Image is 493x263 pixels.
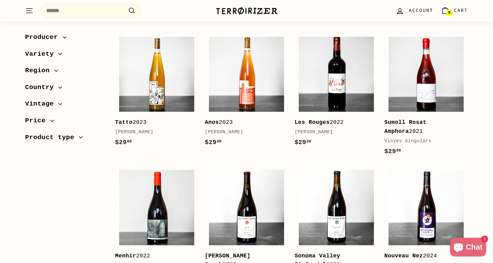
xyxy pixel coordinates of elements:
span: $29 [205,15,222,22]
b: Les Rouges [295,119,330,125]
button: Product type [25,131,105,148]
a: Tatto2023[PERSON_NAME] [115,33,199,154]
a: Les Rouges2022[PERSON_NAME] [295,33,378,154]
sup: 00 [307,139,311,144]
span: $29 [295,15,312,22]
span: $29 [205,139,222,146]
div: [PERSON_NAME] [205,129,282,136]
span: $29 [295,139,312,146]
a: Cart [437,2,472,20]
sup: 00 [217,139,221,144]
span: Cart [454,7,468,14]
button: Region [25,64,105,81]
a: Anos2023[PERSON_NAME] [205,33,288,154]
span: Country [25,82,59,93]
div: [PERSON_NAME] [115,129,192,136]
b: Nouveau Nez [384,253,423,259]
div: 2022 [115,251,192,261]
div: 2023 [115,118,192,127]
b: Menhir [115,253,136,259]
span: $29 [384,148,401,155]
button: Country [25,81,105,97]
a: Account [392,2,437,20]
div: 2022 [295,118,372,127]
span: $29 [384,15,401,22]
span: Vintage [25,99,59,109]
a: Sumoll Rosat Amphora2021Vinyes Singulars [384,33,468,163]
b: Anos [205,119,219,125]
span: Variety [25,49,59,59]
sup: 00 [396,148,401,153]
span: Account [409,7,433,14]
span: Product type [25,132,79,143]
span: Price [25,115,51,126]
span: $29 [115,15,132,22]
b: Tatto [115,119,133,125]
div: 2023 [205,118,282,127]
button: Producer [25,31,105,47]
span: Producer [25,32,63,43]
div: 2021 [384,118,462,136]
span: $29 [115,139,132,146]
div: Vinyes Singulars [384,138,462,145]
sup: 00 [127,139,132,144]
div: [PERSON_NAME] [295,129,372,136]
button: Vintage [25,97,105,114]
span: 6 [448,11,450,15]
button: Variety [25,47,105,64]
button: Price [25,114,105,131]
b: Sumoll Rosat Amphora [384,119,427,134]
inbox-online-store-chat: Shopify online store chat [448,238,488,258]
div: 2024 [384,251,462,261]
span: Region [25,65,55,76]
